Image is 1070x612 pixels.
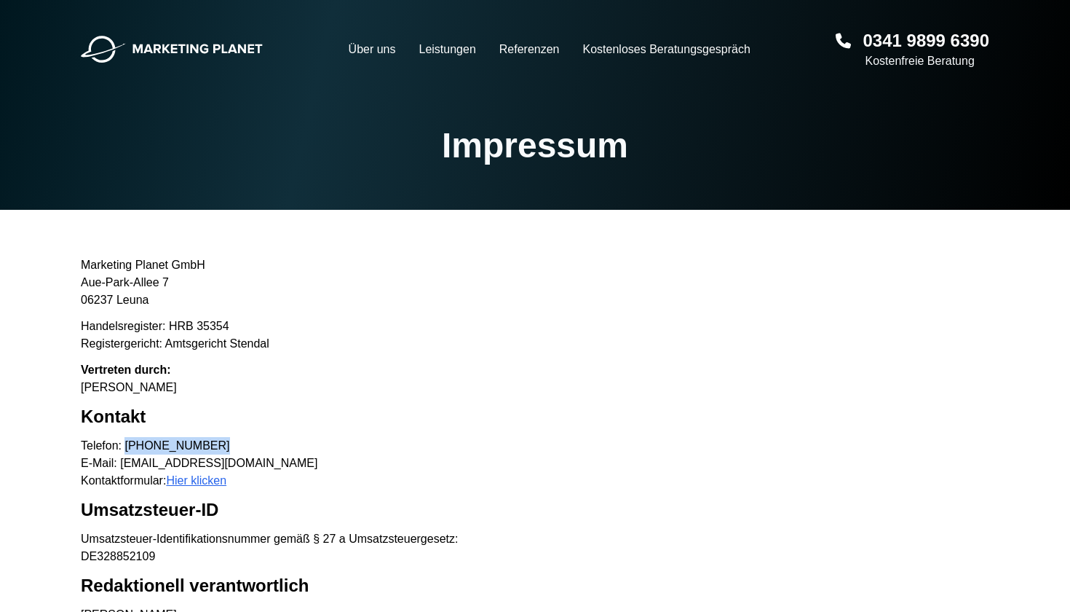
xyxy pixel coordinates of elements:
a: Über uns [349,41,396,58]
p: [PERSON_NAME] [81,361,989,396]
strong: Vertreten durch: [81,364,171,376]
h2: Umsatzsteuer-ID [81,498,989,522]
p: Telefon: [PHONE_NUMBER] E-Mail: [EMAIL_ADDRESS][DOMAIN_NAME] Kontaktformular: [81,437,989,490]
a: Kostenloses Beratungsgespräch [583,41,750,58]
h2: Redaktionell verantwortlich [81,574,989,597]
a: Leistungen [419,41,476,58]
a: Hier klicken [166,474,226,487]
p: Marketing Planet GmbH Aue-Park-Allee 7 06237 Leuna [81,256,989,309]
h2: Kontakt [81,405,989,428]
h1: Impressum [442,128,628,163]
a: Referenzen [499,41,560,58]
p: Handelsregister: HRB 35354 Registergericht: Amtsgericht Stendal [81,318,989,353]
img: Telefon Icon [836,29,851,52]
a: 0341 9899 6390 [863,29,989,52]
small: Kostenfreie Beratung [865,52,989,70]
p: Umsatzsteuer-Identifikationsnummer gemäß § 27 a Umsatzsteuergesetz: DE328852109 [81,530,989,565]
img: Marketing Planet - Webdesign, Website Entwicklung und SEO [81,36,263,63]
